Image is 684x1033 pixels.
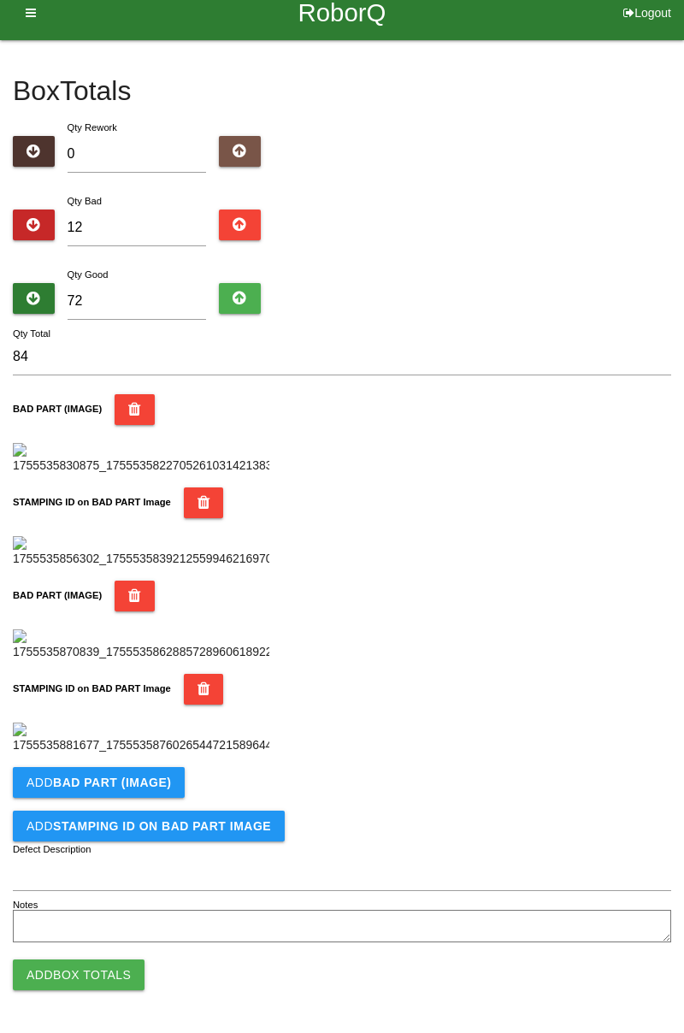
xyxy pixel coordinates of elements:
button: AddBox Totals [13,959,144,990]
img: 1755535856302_1755535839212559946216970734899.jpg [13,536,269,568]
label: Qty Total [13,327,50,341]
b: BAD PART (IMAGE) [53,776,171,789]
img: 1755535881677_17555358760265447215896447786371.jpg [13,723,269,754]
button: BAD PART (IMAGE) [115,394,155,425]
button: STAMPING ID on BAD PART Image [184,674,224,705]
label: Qty Rework [68,122,117,133]
button: STAMPING ID on BAD PART Image [184,487,224,518]
b: STAMPING ID on BAD PART Image [13,497,171,507]
button: AddBAD PART (IMAGE) [13,767,185,798]
label: Notes [13,898,38,912]
label: Defect Description [13,842,91,857]
button: AddSTAMPING ID on BAD PART Image [13,811,285,841]
h4: Box Totals [13,76,671,106]
img: 1755535830875_17555358227052610314213834389515.jpg [13,443,269,475]
label: Qty Good [68,269,109,280]
label: Qty Bad [68,196,102,206]
b: BAD PART (IMAGE) [13,590,102,600]
b: STAMPING ID on BAD PART Image [13,683,171,694]
button: BAD PART (IMAGE) [115,581,155,611]
img: 1755535870839_17555358628857289606189224278180.jpg [13,629,269,661]
b: STAMPING ID on BAD PART Image [53,819,271,833]
b: BAD PART (IMAGE) [13,404,102,414]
